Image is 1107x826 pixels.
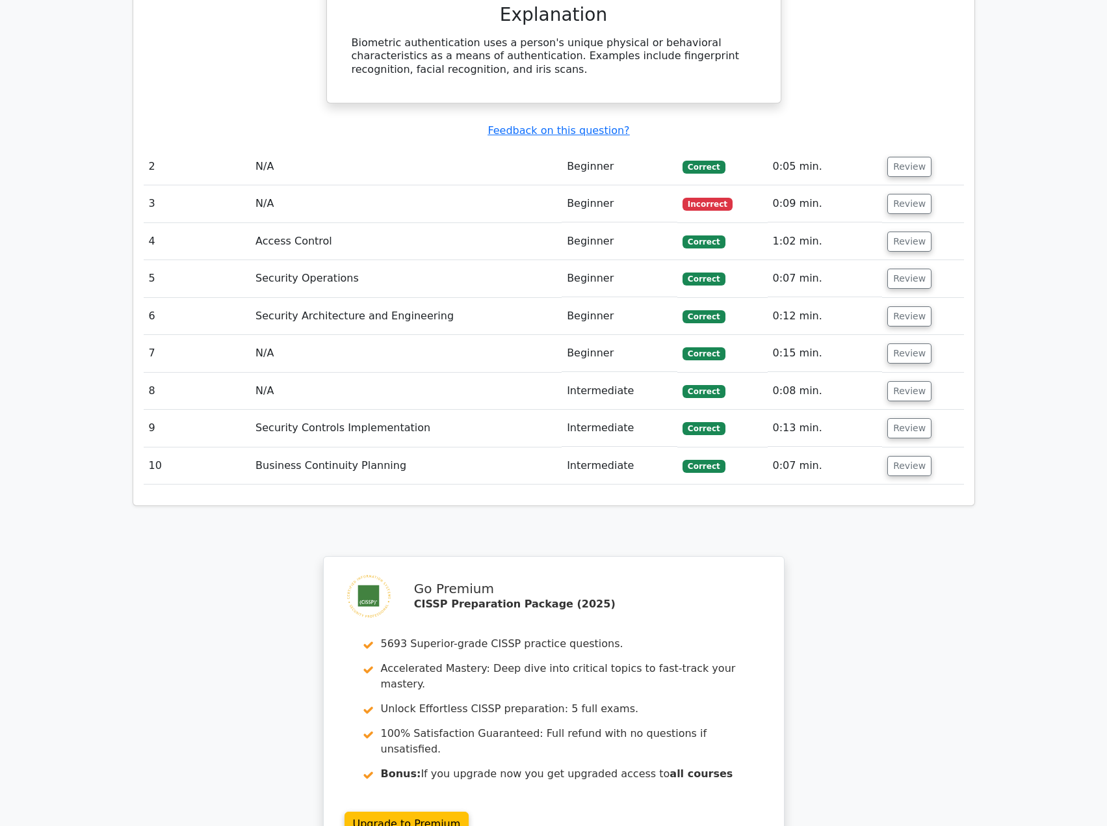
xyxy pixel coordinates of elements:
[768,148,883,185] td: 0:05 min.
[562,410,677,447] td: Intermediate
[250,373,562,410] td: N/A
[562,148,677,185] td: Beginner
[144,447,251,485] td: 10
[562,223,677,260] td: Beginner
[250,298,562,335] td: Security Architecture and Engineering
[144,223,251,260] td: 4
[768,373,883,410] td: 0:08 min.
[144,335,251,372] td: 7
[562,447,677,485] td: Intermediate
[144,185,251,222] td: 3
[562,260,677,297] td: Beginner
[144,148,251,185] td: 2
[887,456,931,476] button: Review
[887,269,931,289] button: Review
[144,373,251,410] td: 8
[887,194,931,214] button: Review
[488,124,629,137] a: Feedback on this question?
[562,335,677,372] td: Beginner
[683,347,725,360] span: Correct
[887,418,931,438] button: Review
[887,381,931,401] button: Review
[352,36,756,77] div: Biometric authentication uses a person's unique physical or behavioral characteristics as a means...
[562,185,677,222] td: Beginner
[768,447,883,485] td: 0:07 min.
[250,335,562,372] td: N/A
[683,235,725,248] span: Correct
[144,260,251,297] td: 5
[768,410,883,447] td: 0:13 min.
[683,385,725,398] span: Correct
[887,232,931,252] button: Review
[144,410,251,447] td: 9
[887,157,931,177] button: Review
[683,161,725,174] span: Correct
[768,185,883,222] td: 0:09 min.
[250,185,562,222] td: N/A
[683,310,725,323] span: Correct
[250,447,562,485] td: Business Continuity Planning
[250,410,562,447] td: Security Controls Implementation
[887,343,931,364] button: Review
[683,422,725,435] span: Correct
[887,306,931,326] button: Review
[768,298,883,335] td: 0:12 min.
[768,335,883,372] td: 0:15 min.
[768,223,883,260] td: 1:02 min.
[250,260,562,297] td: Security Operations
[683,273,725,286] span: Correct
[562,373,677,410] td: Intermediate
[144,298,251,335] td: 6
[352,4,756,26] h3: Explanation
[683,460,725,473] span: Correct
[562,298,677,335] td: Beginner
[250,223,562,260] td: Access Control
[683,198,733,211] span: Incorrect
[250,148,562,185] td: N/A
[768,260,883,297] td: 0:07 min.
